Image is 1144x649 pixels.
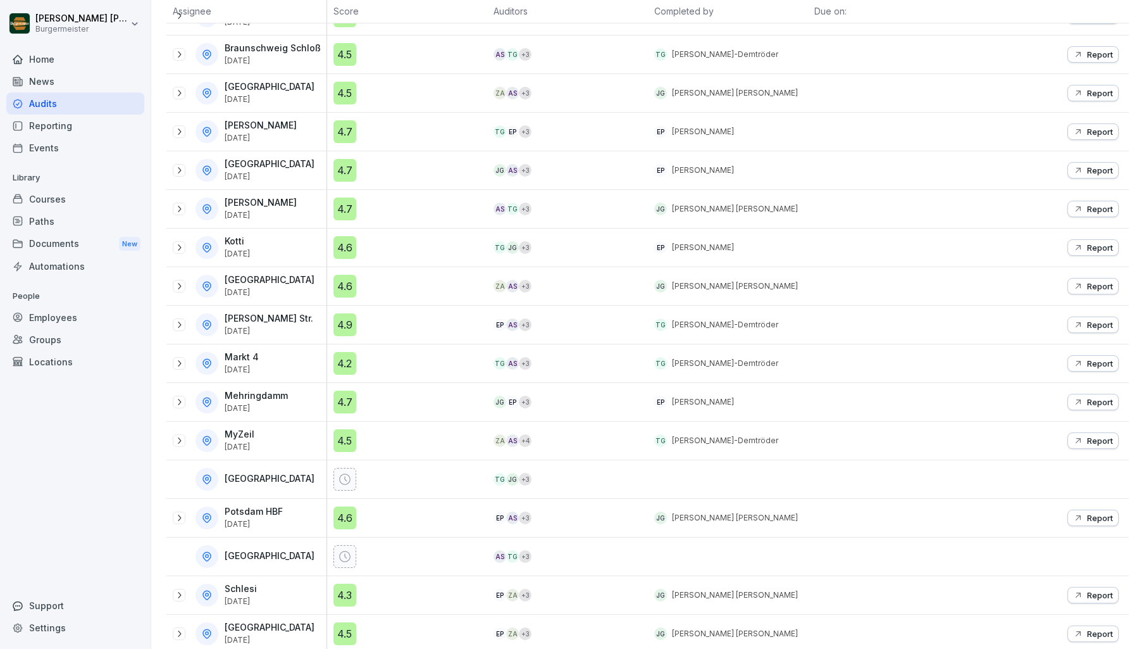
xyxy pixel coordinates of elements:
[654,4,802,18] p: Completed by
[506,241,519,254] div: JG
[672,512,798,524] p: [PERSON_NAME] [PERSON_NAME]
[506,357,519,370] div: AS
[1067,432,1119,449] button: Report
[506,396,519,408] div: EP
[494,318,506,331] div: EP
[519,396,532,408] div: + 3
[225,391,288,401] p: Mehringdamm
[225,249,250,258] p: [DATE]
[494,396,506,408] div: JG
[6,232,144,256] a: DocumentsNew
[519,164,532,177] div: + 3
[225,236,250,247] p: Kotti
[6,232,144,256] div: Documents
[1087,243,1113,253] p: Report
[1067,162,1119,179] button: Report
[6,115,144,137] div: Reporting
[6,48,144,70] a: Home
[225,507,283,517] p: Potsdam HBF
[1067,317,1119,333] button: Report
[333,120,356,143] div: 4.7
[672,435,778,446] p: [PERSON_NAME]-Demtröder
[506,512,519,524] div: AS
[519,87,532,99] div: + 3
[506,164,519,177] div: AS
[1067,355,1119,372] button: Report
[225,352,259,363] p: Markt 4
[225,120,297,131] p: [PERSON_NAME]
[333,584,356,607] div: 4.3
[225,82,314,92] p: [GEOGRAPHIC_DATA]
[6,137,144,159] a: Events
[225,597,257,606] p: [DATE]
[333,82,356,104] div: 4.5
[506,550,519,563] div: TG
[1067,46,1119,63] button: Report
[1087,590,1113,600] p: Report
[1087,49,1113,60] p: Report
[672,280,798,292] p: [PERSON_NAME] [PERSON_NAME]
[672,49,778,60] p: [PERSON_NAME]-Demtröder
[225,584,257,595] p: Schlesi
[225,134,297,142] p: [DATE]
[494,550,506,563] div: AS
[225,211,297,220] p: [DATE]
[672,87,798,99] p: [PERSON_NAME] [PERSON_NAME]
[654,280,667,293] div: JG
[333,4,482,18] p: Score
[519,203,532,215] div: + 3
[506,48,519,61] div: TG
[1067,587,1119,603] button: Report
[506,318,519,331] div: AS
[519,318,532,331] div: + 3
[672,589,798,601] p: [PERSON_NAME] [PERSON_NAME]
[506,434,519,447] div: AS
[506,125,519,138] div: EP
[6,351,144,373] a: Locations
[6,92,144,115] a: Audits
[1087,320,1113,330] p: Report
[6,255,144,277] div: Automations
[506,280,519,293] div: AS
[6,70,144,92] a: News
[494,87,506,99] div: ZA
[654,87,667,99] div: JG
[225,551,314,562] p: [GEOGRAPHIC_DATA]
[519,512,532,524] div: + 3
[672,242,734,253] p: [PERSON_NAME]
[1087,436,1113,446] p: Report
[519,589,532,602] div: + 3
[519,125,532,138] div: + 3
[1067,626,1119,642] button: Report
[6,306,144,329] a: Employees
[672,628,798,640] p: [PERSON_NAME] [PERSON_NAME]
[494,434,506,447] div: ZA
[494,203,506,215] div: AS
[225,313,313,324] p: [PERSON_NAME] Str.
[672,358,778,369] p: [PERSON_NAME]-Demtröder
[6,210,144,232] a: Paths
[1067,201,1119,217] button: Report
[654,48,667,61] div: TG
[225,275,314,286] p: [GEOGRAPHIC_DATA]
[494,627,506,640] div: EP
[494,473,506,486] div: TG
[672,203,798,215] p: [PERSON_NAME] [PERSON_NAME]
[225,288,314,297] p: [DATE]
[672,126,734,137] p: [PERSON_NAME]
[654,434,667,447] div: TG
[672,165,734,176] p: [PERSON_NAME]
[672,319,778,331] p: [PERSON_NAME]-Demtröder
[494,589,506,602] div: EP
[6,188,144,210] a: Courses
[333,275,356,298] div: 4.6
[333,391,356,413] div: 4.7
[519,280,532,293] div: + 3
[6,329,144,351] a: Groups
[1067,239,1119,256] button: Report
[506,473,519,486] div: JG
